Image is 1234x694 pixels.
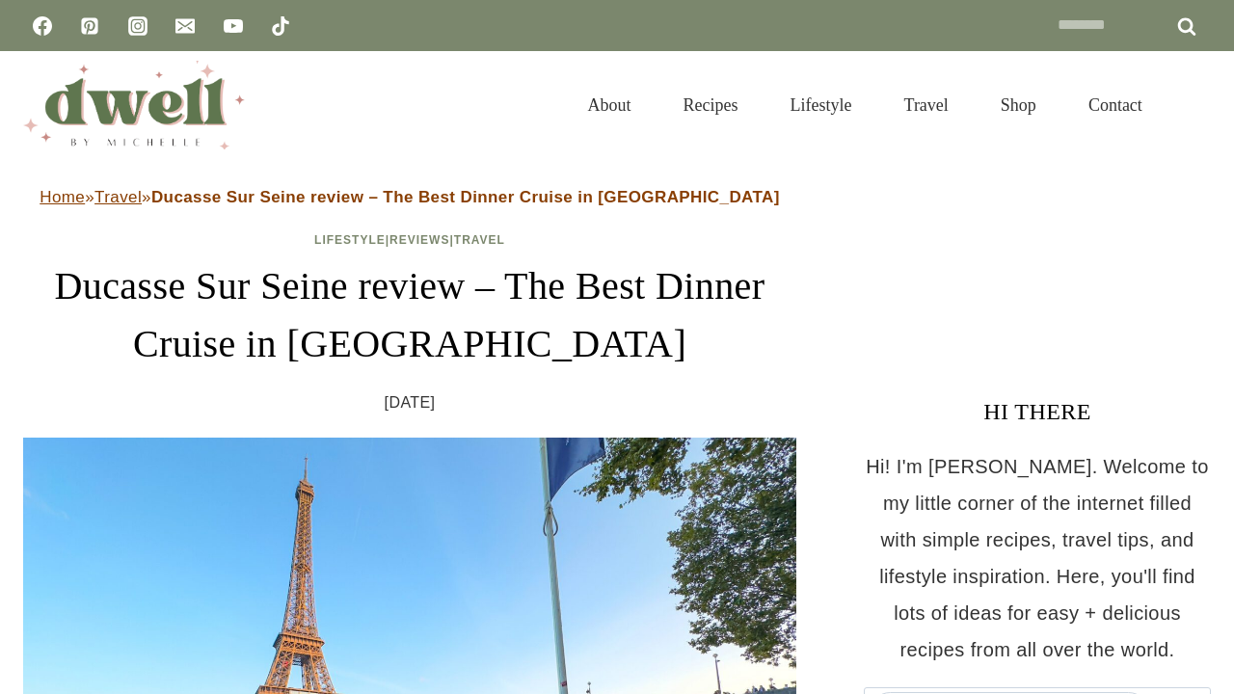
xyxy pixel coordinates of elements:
[864,394,1211,429] h3: HI THERE
[864,448,1211,668] p: Hi! I'm [PERSON_NAME]. Welcome to my little corner of the internet filled with simple recipes, tr...
[23,7,62,45] a: Facebook
[166,7,204,45] a: Email
[1062,71,1168,139] a: Contact
[765,71,878,139] a: Lifestyle
[314,233,505,247] span: | |
[23,257,796,373] h1: Ducasse Sur Seine review – The Best Dinner Cruise in [GEOGRAPHIC_DATA]
[119,7,157,45] a: Instagram
[214,7,253,45] a: YouTube
[562,71,657,139] a: About
[454,233,505,247] a: Travel
[878,71,975,139] a: Travel
[314,233,386,247] a: Lifestyle
[389,233,449,247] a: Reviews
[562,71,1168,139] nav: Primary Navigation
[261,7,300,45] a: TikTok
[1178,89,1211,121] button: View Search Form
[385,388,436,417] time: [DATE]
[40,188,780,206] span: » »
[657,71,765,139] a: Recipes
[975,71,1062,139] a: Shop
[94,188,142,206] a: Travel
[151,188,780,206] strong: Ducasse Sur Seine review – The Best Dinner Cruise in [GEOGRAPHIC_DATA]
[23,61,245,149] img: DWELL by michelle
[40,188,85,206] a: Home
[70,7,109,45] a: Pinterest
